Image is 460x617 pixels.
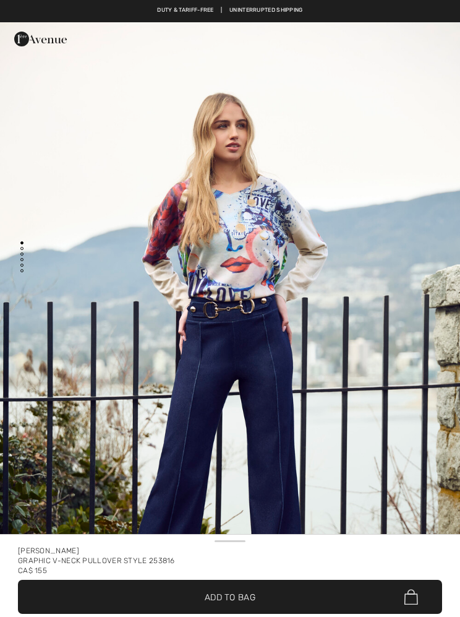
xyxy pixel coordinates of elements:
[18,580,442,614] button: Add to Bag
[205,590,255,603] span: Add to Bag
[18,566,47,575] span: CA$ 155
[18,546,442,556] div: [PERSON_NAME]
[404,589,418,605] img: Bag.svg
[14,27,67,51] img: 1ère Avenue
[14,33,67,44] a: 1ère Avenue
[18,556,442,566] div: Graphic V-neck Pullover Style 253816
